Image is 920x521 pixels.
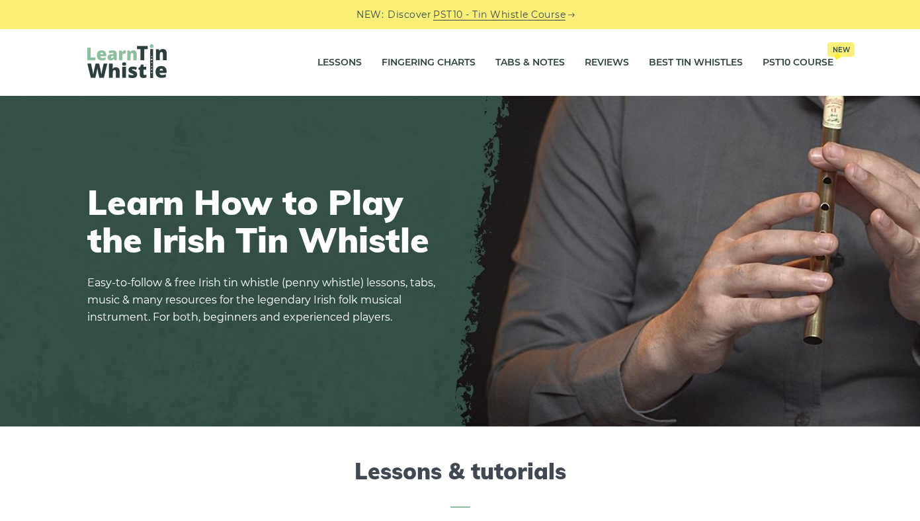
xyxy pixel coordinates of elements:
a: Lessons [317,46,362,79]
h1: Learn How to Play the Irish Tin Whistle [87,183,444,259]
a: Tabs & Notes [495,46,565,79]
h2: Lessons & tutorials [87,458,833,508]
a: Best Tin Whistles [649,46,743,79]
span: New [827,42,855,57]
img: LearnTinWhistle.com [87,44,167,78]
a: Reviews [585,46,629,79]
p: Easy-to-follow & free Irish tin whistle (penny whistle) lessons, tabs, music & many resources for... [87,274,444,326]
a: Fingering Charts [382,46,476,79]
a: PST10 CourseNew [763,46,833,79]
